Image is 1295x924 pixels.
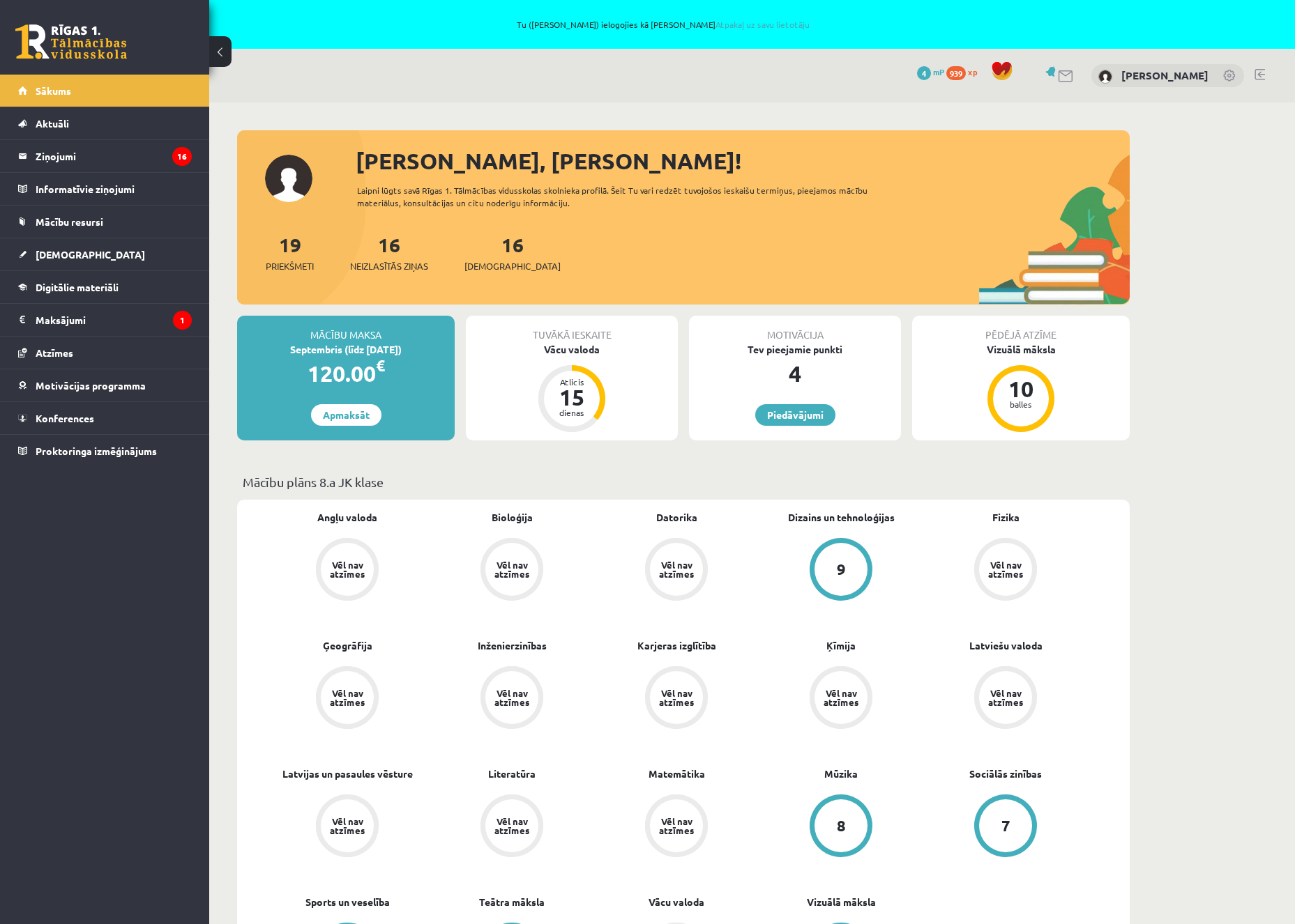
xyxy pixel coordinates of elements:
span: 4 [917,66,931,80]
a: Matemātika [649,767,705,781]
a: Konferences [18,402,192,434]
span: Proktoringa izmēģinājums [36,445,157,457]
div: Vēl nav atzīmes [328,817,367,835]
a: Inženierzinības [478,638,547,653]
a: Mācību resursi [18,206,192,238]
a: Datorika [656,510,697,525]
a: Vēl nav atzīmes [594,666,759,732]
a: Rīgas 1. Tālmācības vidusskola [15,24,127,59]
a: Vēl nav atzīmes [430,666,594,732]
a: Literatūra [488,767,536,781]
a: Vēl nav atzīmes [594,538,759,603]
a: [PERSON_NAME] [1121,68,1209,82]
a: 939 xp [946,66,984,77]
div: Vēl nav atzīmes [986,560,1025,578]
legend: Maksājumi [36,304,192,336]
div: Vēl nav atzīmes [657,688,696,707]
a: Ziņojumi16 [18,140,192,172]
a: Mūzika [824,767,858,781]
legend: Ziņojumi [36,140,192,172]
a: 4 mP [917,66,944,77]
a: Vēl nav atzīmes [759,666,923,732]
span: Digitālie materiāli [36,281,119,293]
i: 1 [173,311,192,330]
a: Proktoringa izmēģinājums [18,435,192,467]
span: Atzīmes [36,346,73,359]
div: 4 [689,357,901,390]
a: Latvijas un pasaules vēsture [282,767,413,781]
span: Sākums [36,84,71,97]
a: 9 [759,538,923,603]
span: xp [968,66,977,77]
div: Septembris (līdz [DATE]) [237,342,455,357]
a: Karjeras izglītība [637,638,716,653]
a: Bioloģija [492,510,533,525]
div: Tev pieejamie punkti [689,342,901,357]
a: Latviešu valoda [969,638,1043,653]
a: 8 [759,794,923,860]
a: Vēl nav atzīmes [923,666,1088,732]
a: Vēl nav atzīmes [265,794,430,860]
div: Vēl nav atzīmes [492,817,531,835]
span: Tu ([PERSON_NAME]) ielogojies kā [PERSON_NAME] [160,20,1165,29]
div: Mācību maksa [237,316,455,342]
a: 7 [923,794,1088,860]
div: Vēl nav atzīmes [986,688,1025,707]
a: Aktuāli [18,107,192,139]
img: Marta Grāve [1098,70,1112,84]
div: Vācu valoda [466,342,678,357]
div: Motivācija [689,316,901,342]
p: Mācību plāns 8.a JK klase [243,472,1124,491]
div: Vēl nav atzīmes [492,688,531,707]
span: [DEMOGRAPHIC_DATA] [36,248,145,261]
span: Neizlasītās ziņas [350,259,428,273]
span: Aktuāli [36,117,69,130]
div: 120.00 [237,357,455,390]
a: Motivācijas programma [18,369,192,401]
div: 7 [1001,818,1010,833]
span: mP [933,66,944,77]
div: Vēl nav atzīmes [328,560,367,578]
a: Piedāvājumi [755,404,835,426]
a: Vēl nav atzīmes [265,538,430,603]
div: Vēl nav atzīmes [328,688,367,707]
a: Digitālie materiāli [18,271,192,303]
a: Vēl nav atzīmes [265,666,430,732]
a: Sākums [18,75,192,107]
a: Apmaksāt [311,404,381,426]
a: Informatīvie ziņojumi [18,173,192,205]
a: Vēl nav atzīmes [594,794,759,860]
div: Vēl nav atzīmes [657,560,696,578]
div: 9 [837,562,846,577]
a: Ķīmija [826,638,856,653]
a: Vēl nav atzīmes [430,794,594,860]
div: 8 [837,818,846,833]
span: € [376,355,385,376]
div: Vēl nav atzīmes [657,817,696,835]
span: Priekšmeti [266,259,314,273]
div: 10 [1000,378,1042,400]
div: 15 [551,386,593,408]
a: [DEMOGRAPHIC_DATA] [18,238,192,270]
div: balles [1000,400,1042,408]
a: 19Priekšmeti [266,232,314,273]
a: Sports un veselība [305,895,390,909]
span: Konferences [36,412,94,424]
a: Sociālās zinības [969,767,1042,781]
a: Vācu valoda Atlicis 15 dienas [466,342,678,434]
div: Vēl nav atzīmes [821,688,861,707]
div: Vēl nav atzīmes [492,560,531,578]
a: Atzīmes [18,337,192,369]
div: Pēdējā atzīme [912,316,1130,342]
a: Vācu valoda [649,895,704,909]
a: Ģeogrāfija [323,638,372,653]
div: dienas [551,408,593,417]
div: Atlicis [551,378,593,386]
span: 939 [946,66,966,80]
i: 16 [172,147,192,166]
a: 16[DEMOGRAPHIC_DATA] [464,232,561,273]
legend: Informatīvie ziņojumi [36,173,192,205]
a: 16Neizlasītās ziņas [350,232,428,273]
span: Mācību resursi [36,215,103,228]
a: Vēl nav atzīmes [430,538,594,603]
